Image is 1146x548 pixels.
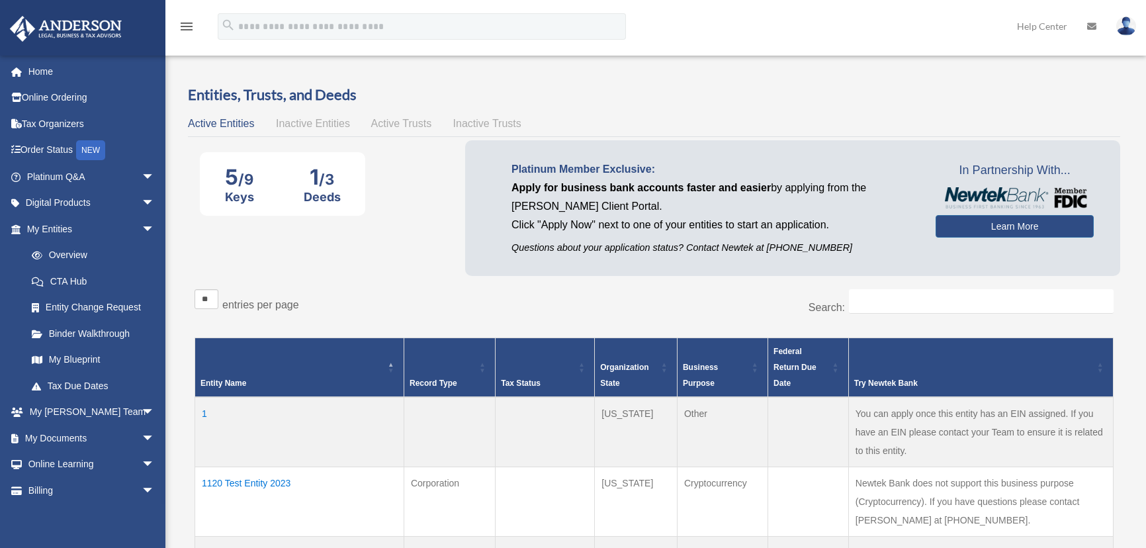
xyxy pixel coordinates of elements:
td: Cryptocurrency [677,467,768,537]
p: Platinum Member Exclusive: [511,160,916,179]
span: In Partnership With... [936,160,1094,181]
td: 1120 Test Entity 2023 [195,467,404,537]
span: Inactive Entities [276,118,350,129]
span: Organization State [600,363,648,388]
span: arrow_drop_down [142,163,168,191]
span: /3 [319,171,334,188]
a: Tax Organizers [9,111,175,137]
span: Active Entities [188,118,254,129]
p: by applying from the [PERSON_NAME] Client Portal. [511,179,916,216]
span: Federal Return Due Date [773,347,816,388]
div: Keys [225,190,254,204]
th: Entity Name: Activate to invert sorting [195,338,404,398]
a: Platinum Q&Aarrow_drop_down [9,163,175,190]
a: Home [9,58,175,85]
a: Billingarrow_drop_down [9,477,175,504]
a: Entity Change Request [19,295,168,321]
div: Deeds [304,190,341,204]
span: Apply for business bank accounts faster and easier [511,182,771,193]
span: arrow_drop_down [142,477,168,504]
span: arrow_drop_down [142,216,168,243]
p: Questions about your application status? Contact Newtek at [PHONE_NUMBER] [511,240,916,256]
a: Binder Walkthrough [19,320,168,347]
span: Tax Status [501,379,541,388]
div: NEW [76,140,105,160]
a: Tax Due Dates [19,373,168,399]
i: search [221,18,236,32]
th: Record Type: Activate to sort [404,338,495,398]
a: Events Calendar [9,504,175,530]
a: Online Learningarrow_drop_down [9,451,175,478]
a: Order StatusNEW [9,137,175,164]
i: menu [179,19,195,34]
a: My Blueprint [19,347,168,373]
img: User Pic [1116,17,1136,36]
div: Try Newtek Bank [854,375,1093,391]
span: arrow_drop_down [142,399,168,426]
td: [US_STATE] [595,397,678,467]
a: My Documentsarrow_drop_down [9,425,175,451]
span: Record Type [410,379,457,388]
th: Tax Status: Activate to sort [496,338,595,398]
th: Organization State: Activate to sort [595,338,678,398]
div: 1 [304,164,341,190]
label: entries per page [222,299,299,310]
th: Business Purpose: Activate to sort [677,338,768,398]
span: arrow_drop_down [142,451,168,479]
td: 1 [195,397,404,467]
span: arrow_drop_down [142,425,168,452]
th: Federal Return Due Date: Activate to sort [768,338,849,398]
span: Inactive Trusts [453,118,521,129]
a: Digital Productsarrow_drop_down [9,190,175,216]
img: Anderson Advisors Platinum Portal [6,16,126,42]
a: My Entitiesarrow_drop_down [9,216,168,242]
div: 5 [225,164,254,190]
a: Online Ordering [9,85,175,111]
p: Click "Apply Now" next to one of your entities to start an application. [511,216,916,234]
a: Learn More [936,215,1094,238]
h3: Entities, Trusts, and Deeds [188,85,1120,105]
a: CTA Hub [19,268,168,295]
a: Overview [19,242,161,269]
span: Business Purpose [683,363,718,388]
a: menu [179,23,195,34]
td: Other [677,397,768,467]
span: /9 [238,171,253,188]
td: You can apply once this entity has an EIN assigned. If you have an EIN please contact your Team t... [848,397,1113,467]
span: Active Trusts [371,118,432,129]
a: My [PERSON_NAME] Teamarrow_drop_down [9,399,175,426]
span: arrow_drop_down [142,190,168,217]
td: Newtek Bank does not support this business purpose (Cryptocurrency). If you have questions please... [848,467,1113,537]
label: Search: [809,302,845,313]
td: [US_STATE] [595,467,678,537]
td: Corporation [404,467,495,537]
img: NewtekBankLogoSM.png [942,187,1087,208]
th: Try Newtek Bank : Activate to sort [848,338,1113,398]
span: Entity Name [200,379,246,388]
